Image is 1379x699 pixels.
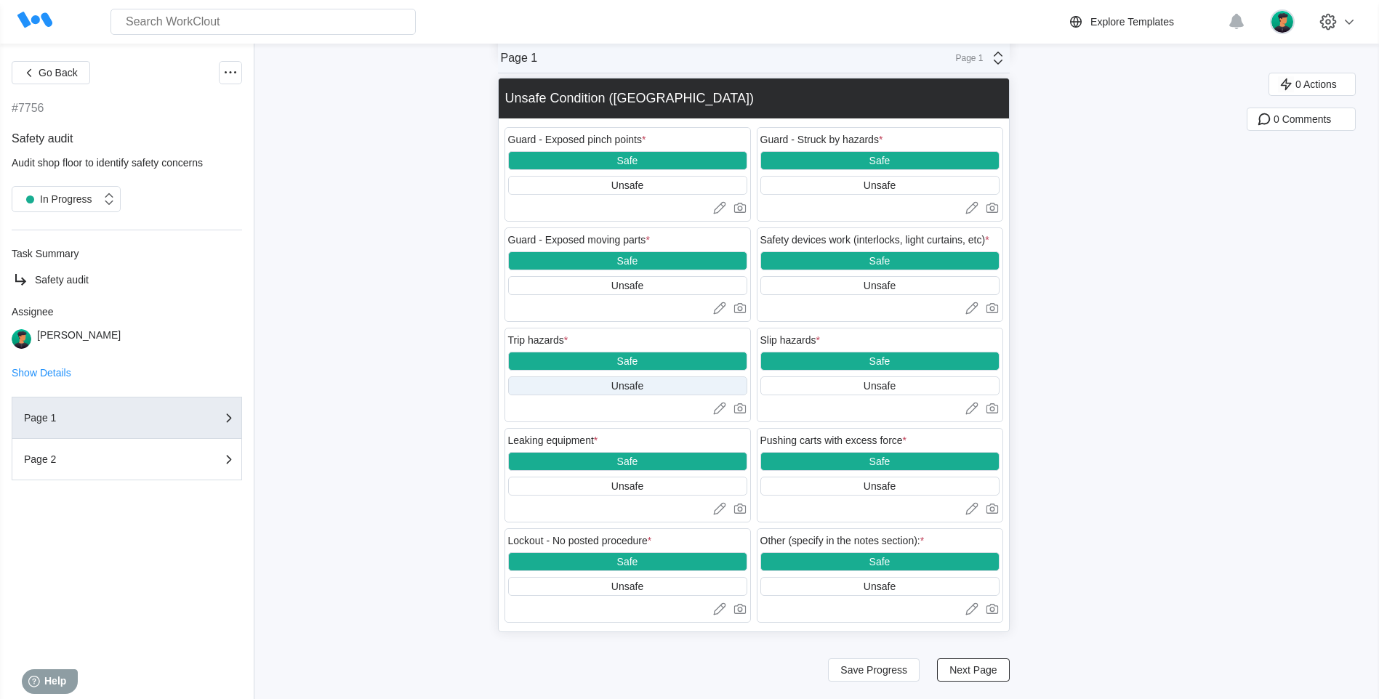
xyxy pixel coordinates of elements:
img: user.png [1270,9,1295,34]
span: 0 Actions [1295,79,1337,89]
div: Task Summary [12,248,242,259]
div: Guard - Exposed moving parts [508,234,650,246]
div: Safe [617,255,638,267]
div: Safe [617,556,638,567]
div: Unsafe [611,380,643,392]
div: Page 1 [24,413,169,423]
div: Safe [617,456,638,467]
div: Safe [617,355,638,367]
div: Safe [869,556,890,567]
div: Page 2 [24,454,169,464]
div: Safe [869,355,890,367]
div: Safe [869,155,890,166]
div: Safe [869,255,890,267]
span: Safety audit [12,132,73,145]
div: Page 1 [947,53,984,63]
div: Safety devices work (interlocks, light curtains, etc) [760,234,989,246]
button: 0 Comments [1247,108,1356,131]
div: Guard - Exposed pinch points [508,134,646,145]
div: Lockout - No posted procedure [508,535,652,546]
img: user.png [12,329,31,349]
div: Safe [869,456,890,467]
button: Page 2 [12,439,242,480]
div: Leaking equipment [508,435,598,446]
span: Save Progress [840,665,907,675]
div: Explore Templates [1090,16,1174,28]
div: Unsafe [611,280,643,291]
div: Unsafe [611,581,643,592]
span: Go Back [39,68,78,78]
a: Explore Templates [1067,13,1221,31]
div: Other (specify in the notes section): [760,535,925,546]
div: Audit shop floor to identify safety concerns [12,157,242,169]
div: Unsafe [864,581,896,592]
button: 0 Actions [1269,73,1356,96]
button: Show Details [12,368,71,378]
div: In Progress [20,189,92,209]
input: Search WorkClout [110,9,416,35]
button: Save Progress [828,658,920,682]
div: Page 1 [501,52,538,65]
span: 0 Comments [1274,114,1331,124]
span: Safety audit [35,274,89,286]
div: Unsafe [611,179,643,191]
div: Unsafe [864,179,896,191]
a: Safety audit [12,271,242,288]
div: Guard - Struck by hazards [760,134,883,145]
span: Next Page [949,665,997,675]
div: Unsafe [611,480,643,492]
div: [PERSON_NAME] [37,329,121,349]
div: Unsafe [864,380,896,392]
div: Unsafe Condition ([GEOGRAPHIC_DATA]) [505,91,754,106]
div: Trip hazards [508,334,568,346]
div: Assignee [12,306,242,318]
div: Safe [617,155,638,166]
button: Next Page [937,658,1009,682]
div: Slip hazards [760,334,821,346]
button: Page 1 [12,397,242,439]
div: Unsafe [864,280,896,291]
div: Pushing carts with excess force [760,435,907,446]
button: Go Back [12,61,90,84]
div: #7756 [12,102,44,115]
div: Unsafe [864,480,896,492]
